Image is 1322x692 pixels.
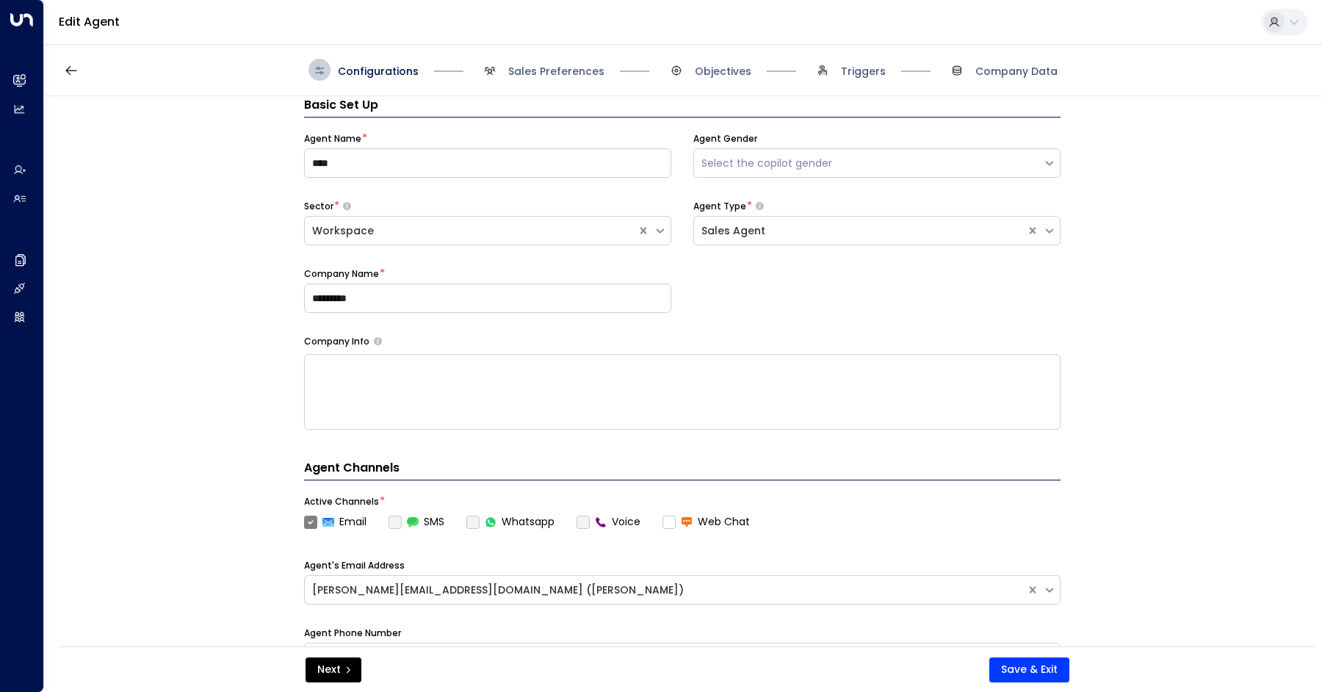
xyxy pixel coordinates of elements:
[312,223,629,239] div: Workspace
[508,64,604,79] span: Sales Preferences
[701,223,1019,239] div: Sales Agent
[756,201,764,211] button: Select whether your copilot will handle inquiries directly from leads or from brokers representin...
[695,64,751,79] span: Objectives
[306,657,361,682] button: Next
[304,495,379,508] label: Active Channels
[577,514,640,530] div: To activate this channel, please go to the Integrations page
[662,514,750,530] label: Web Chat
[701,156,1036,171] div: Select the copilot gender
[693,132,757,145] label: Agent Gender
[304,267,379,281] label: Company Name
[841,64,886,79] span: Triggers
[389,514,444,530] div: To activate this channel, please go to the Integrations page
[312,583,1019,598] div: [PERSON_NAME][EMAIL_ADDRESS][DOMAIN_NAME] ([PERSON_NAME])
[304,200,333,213] label: Sector
[304,96,1061,118] h3: Basic Set Up
[304,627,401,640] label: Agent Phone Number
[304,459,1061,480] h4: Agent Channels
[577,514,640,530] label: Voice
[975,64,1058,79] span: Company Data
[338,64,419,79] span: Configurations
[466,514,555,530] label: Whatsapp
[693,200,746,213] label: Agent Type
[59,13,120,30] a: Edit Agent
[466,514,555,530] div: To activate this channel, please go to the Integrations page
[304,335,369,348] label: Company Info
[374,337,382,345] button: Provide a brief overview of your company, including your industry, products or services, and any ...
[389,514,444,530] label: SMS
[304,514,366,530] label: Email
[989,657,1069,682] button: Save & Exit
[304,132,361,145] label: Agent Name
[343,201,351,211] button: Select whether your copilot will handle inquiries directly from leads or from brokers representin...
[304,559,405,572] label: Agent's Email Address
